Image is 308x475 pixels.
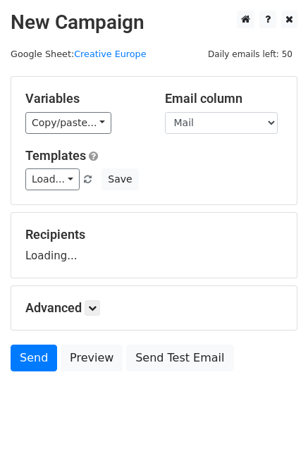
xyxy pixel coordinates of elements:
[203,49,297,59] a: Daily emails left: 50
[61,345,123,371] a: Preview
[11,11,297,35] h2: New Campaign
[11,345,57,371] a: Send
[74,49,146,59] a: Creative Europe
[25,227,283,264] div: Loading...
[25,300,283,316] h5: Advanced
[11,49,147,59] small: Google Sheet:
[25,91,144,106] h5: Variables
[203,47,297,62] span: Daily emails left: 50
[25,112,111,134] a: Copy/paste...
[25,148,86,163] a: Templates
[126,345,233,371] a: Send Test Email
[25,168,80,190] a: Load...
[25,227,283,242] h5: Recipients
[165,91,283,106] h5: Email column
[101,168,138,190] button: Save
